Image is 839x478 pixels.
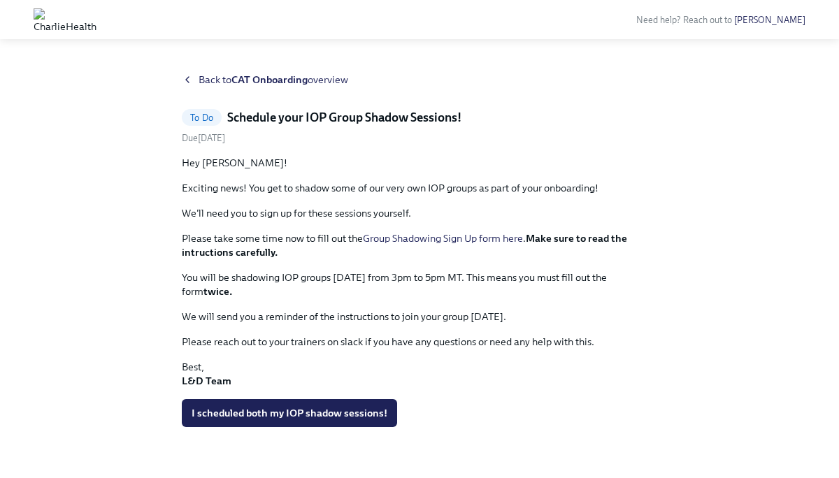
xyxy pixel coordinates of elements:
span: Tuesday, August 12th 2025, 8:00 am [182,133,225,143]
a: Group Shadowing Sign Up form here [363,232,523,245]
strong: twice. [203,285,232,298]
p: We will send you a reminder of the instructions to join your group [DATE]. [182,310,657,324]
p: Best, [182,360,657,388]
span: To Do [182,113,222,123]
span: I scheduled both my IOP shadow sessions! [192,406,387,420]
p: Hey [PERSON_NAME]! [182,156,657,170]
p: You will be shadowing IOP groups [DATE] from 3pm to 5pm MT. This means you must fill out the form [182,270,657,298]
p: Exciting news! You get to shadow some of our very own IOP groups as part of your onboarding! [182,181,657,195]
button: I scheduled both my IOP shadow sessions! [182,399,397,427]
span: Need help? Reach out to [636,15,805,25]
h5: Schedule your IOP Group Shadow Sessions! [227,109,461,126]
img: CharlieHealth [34,8,96,31]
a: [PERSON_NAME] [734,15,805,25]
a: Back toCAT Onboardingoverview [182,73,657,87]
strong: L&D Team [182,375,231,387]
p: We'll need you to sign up for these sessions yourself. [182,206,657,220]
span: Back to overview [199,73,348,87]
p: Please take some time now to fill out the . [182,231,657,259]
strong: CAT Onboarding [231,73,308,86]
p: Please reach out to your trainers on slack if you have any questions or need any help with this. [182,335,657,349]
